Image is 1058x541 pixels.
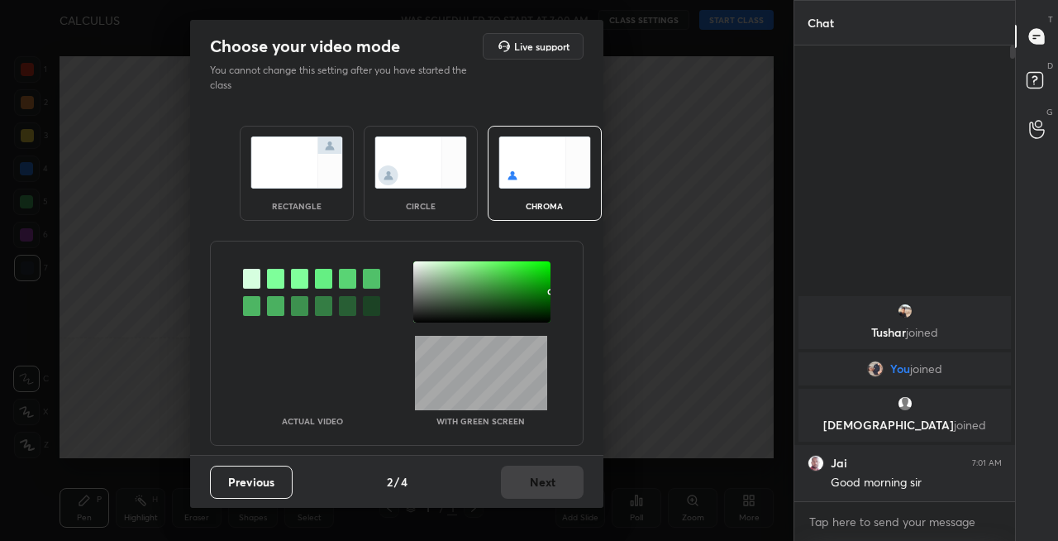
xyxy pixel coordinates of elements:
[867,361,884,377] img: 1400c990764a43aca6cb280cd9c2ba30.jpg
[794,1,847,45] p: Chat
[394,473,399,491] h4: /
[831,475,1002,491] div: Good morning sir
[1047,60,1053,72] p: D
[210,36,400,57] h2: Choose your video mode
[388,202,454,210] div: circle
[954,417,986,433] span: joined
[808,326,1001,339] p: Tushar
[1048,13,1053,26] p: T
[498,136,591,189] img: chromaScreenIcon.c19ab0a0.svg
[890,362,910,376] span: You
[906,324,938,340] span: joined
[436,417,525,425] p: With green screen
[514,41,570,51] h5: Live support
[897,395,913,412] img: default.png
[374,136,467,189] img: circleScreenIcon.acc0effb.svg
[1046,106,1053,118] p: G
[808,455,824,472] img: 3
[250,136,343,189] img: normalScreenIcon.ae25ed63.svg
[210,466,293,499] button: Previous
[401,473,407,491] h4: 4
[794,293,1015,501] div: grid
[897,303,913,319] img: e6562bcd88bb49b7ad668546b10fd35c.jpg
[808,419,1001,432] p: [DEMOGRAPHIC_DATA]
[910,362,942,376] span: joined
[387,473,393,491] h4: 2
[282,417,343,425] p: Actual Video
[210,63,478,93] p: You cannot change this setting after you have started the class
[831,456,847,471] h6: Jai
[972,458,1002,468] div: 7:01 AM
[264,202,330,210] div: rectangle
[512,202,578,210] div: chroma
